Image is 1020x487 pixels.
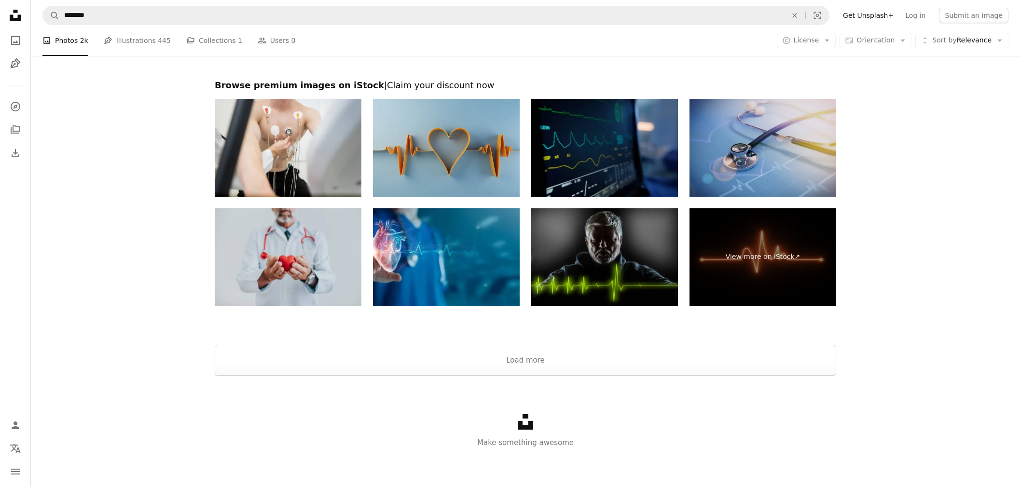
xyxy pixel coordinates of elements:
[899,8,931,23] a: Log in
[42,6,829,25] form: Find visuals sitewide
[784,6,805,25] button: Clear
[6,462,25,481] button: Menu
[840,33,911,48] button: Orientation
[384,80,495,90] span: | Claim your discount now
[806,6,829,25] button: Visual search
[158,35,171,46] span: 445
[6,97,25,116] a: Explore
[531,208,678,306] img: Digital Composite Image Of Man With Heart Rate Against Black Background
[215,80,836,91] h2: Browse premium images on iStock
[104,25,171,56] a: Illustrations 445
[777,33,836,48] button: License
[6,439,25,458] button: Language
[43,6,59,25] button: Search Unsplash
[215,208,361,306] img: Portrait of a doctor holding a heart in his hands
[6,120,25,139] a: Collections
[6,31,25,50] a: Photos
[258,25,296,56] a: Users 0
[794,36,819,44] span: License
[856,36,895,44] span: Orientation
[915,33,1008,48] button: Sort byRelevance
[837,8,899,23] a: Get Unsplash+
[6,143,25,162] a: Download History
[373,208,520,306] img: Cardiologist doctor examine patient heart functions and blood vessel on virtual interface. Medica...
[215,99,361,197] img: Determined athlete undergoing rigorous cardiac stress test in clinical setting
[31,437,1020,448] p: Make something awesome
[6,54,25,73] a: Illustrations
[291,35,296,46] span: 0
[689,99,836,197] img: Concept medical examination and healthcare business medical, big data for healthcare analytics, s...
[373,99,520,197] img: Heart Health Concept
[238,35,242,46] span: 1
[215,345,836,376] button: Load more
[186,25,242,56] a: Collections 1
[6,416,25,435] a: Log in / Sign up
[932,36,992,45] span: Relevance
[689,208,836,306] a: View more on iStock↗
[932,36,956,44] span: Sort by
[531,99,678,197] img: Vital signs monitor, digital and hospital with EKG machine, electronic and medical equipment to h...
[939,8,1008,23] button: Submit an image
[6,6,25,27] a: Home — Unsplash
